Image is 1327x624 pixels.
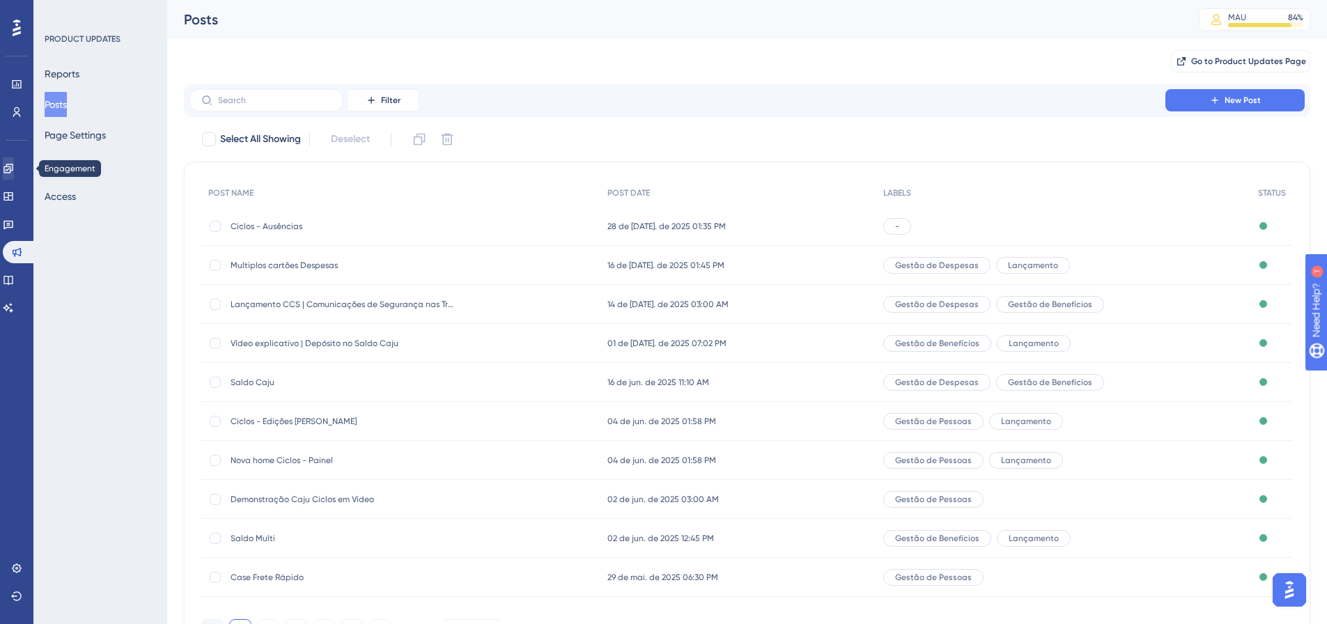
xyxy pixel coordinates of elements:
span: STATUS [1258,187,1286,198]
span: Lançamento [1009,533,1059,544]
span: 29 de mai. de 2025 06:30 PM [607,572,718,583]
button: Access [45,184,76,209]
span: Select All Showing [220,131,301,148]
span: Gestão de Benefícios [1008,377,1092,388]
span: Lançamento [1001,455,1051,466]
button: New Post [1165,89,1305,111]
span: 16 de [DATE]. de 2025 01:45 PM [607,260,724,271]
span: 02 de jun. de 2025 03:00 AM [607,494,719,505]
span: LABELS [883,187,911,198]
button: Deselect [318,127,382,152]
span: Vídeo explicativo | Depósito no Saldo Caju [231,338,453,349]
span: Gestão de Pessoas [895,572,972,583]
span: Lançamento [1009,338,1059,349]
span: Filter [381,95,401,106]
span: - [895,221,899,232]
span: Saldo Caju [231,377,453,388]
div: PRODUCT UPDATES [45,33,121,45]
button: Go to Product Updates Page [1171,50,1310,72]
span: 28 de [DATE]. de 2025 01:35 PM [607,221,726,232]
span: Case Frete Rápido [231,572,453,583]
span: Saldo Multi [231,533,453,544]
button: Domain [45,153,79,178]
span: 01 de [DATE]. de 2025 07:02 PM [607,338,727,349]
span: 04 de jun. de 2025 01:58 PM [607,416,716,427]
div: 84 % [1288,12,1303,23]
span: Gestão de Pessoas [895,455,972,466]
span: Demonstração Caju Ciclos em Vídeo [231,494,453,505]
span: Gestão de Despesas [895,299,979,310]
div: MAU [1228,12,1246,23]
span: Deselect [331,131,370,148]
span: POST NAME [208,187,254,198]
div: Posts [184,10,1164,29]
span: Lançamento CCS | Comunicações de Segurança nas Transações [231,299,453,310]
span: Gestão de Despesas [895,377,979,388]
span: Lançamento [1001,416,1051,427]
input: Search [218,95,331,105]
span: New Post [1225,95,1261,106]
span: Nova home Ciclos - Painel [231,455,453,466]
span: Ciclos - Edições [PERSON_NAME] [231,416,453,427]
span: Need Help? [33,3,87,20]
span: Ciclos - Ausências [231,221,453,232]
span: 14 de [DATE]. de 2025 03:00 AM [607,299,729,310]
span: Gestão de Pessoas [895,494,972,505]
button: Page Settings [45,123,106,148]
span: POST DATE [607,187,650,198]
button: Posts [45,92,67,117]
div: 1 [97,7,101,18]
button: Reports [45,61,79,86]
span: Multiplos cartões Despesas [231,260,453,271]
iframe: UserGuiding AI Assistant Launcher [1268,569,1310,611]
button: Filter [348,89,418,111]
span: 16 de jun. de 2025 11:10 AM [607,377,709,388]
span: Gestão de Despesas [895,260,979,271]
span: Gestão de Pessoas [895,416,972,427]
span: Gestão de Benefícios [895,338,979,349]
span: Lançamento [1008,260,1058,271]
span: Gestão de Benefícios [1008,299,1092,310]
span: Go to Product Updates Page [1191,56,1306,67]
span: 02 de jun. de 2025 12:45 PM [607,533,714,544]
span: Gestão de Benefícios [895,533,979,544]
span: 04 de jun. de 2025 01:58 PM [607,455,716,466]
